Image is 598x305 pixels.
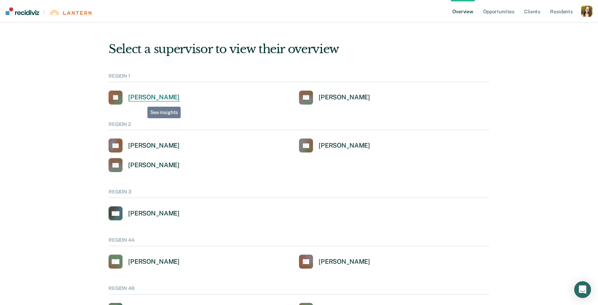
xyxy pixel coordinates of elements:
img: Lantern [49,10,91,15]
a: [PERSON_NAME] [109,91,180,105]
div: REGION 3 [109,189,489,198]
a: [PERSON_NAME] [109,158,180,172]
div: REGION 1 [109,73,489,82]
a: [PERSON_NAME] [109,139,180,152]
div: [PERSON_NAME] [128,210,180,218]
a: [PERSON_NAME] [299,255,370,269]
div: REGION 2 [109,121,489,130]
div: [PERSON_NAME] [319,93,370,101]
div: [PERSON_NAME] [128,161,180,169]
div: [PERSON_NAME] [319,142,370,150]
a: [PERSON_NAME] [109,255,180,269]
a: [PERSON_NAME] [109,206,180,220]
img: Recidiviz [6,7,39,15]
div: Select a supervisor to view their overview [109,42,489,56]
a: [PERSON_NAME] [299,139,370,152]
div: [PERSON_NAME] [128,93,180,101]
div: [PERSON_NAME] [319,258,370,266]
a: | [6,7,91,15]
div: [PERSON_NAME] [128,258,180,266]
div: REGION 4A [109,237,489,246]
div: [PERSON_NAME] [128,142,180,150]
a: [PERSON_NAME] [299,91,370,105]
div: Open Intercom Messenger [574,281,591,298]
span: | [39,9,49,15]
div: REGION 4B [109,285,489,295]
